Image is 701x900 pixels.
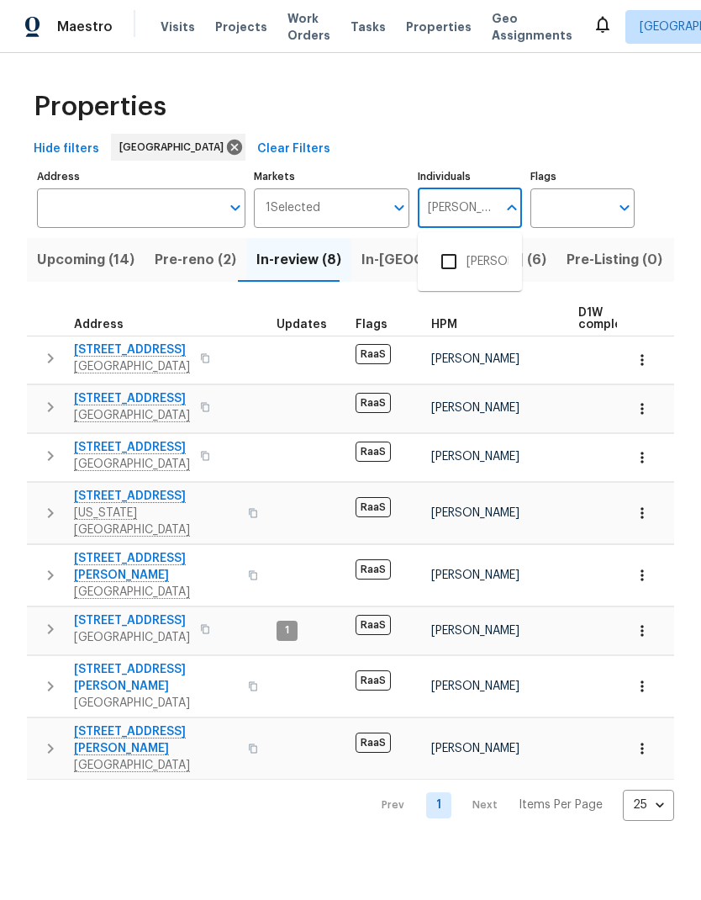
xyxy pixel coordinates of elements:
[257,139,330,160] span: Clear Filters
[256,248,341,272] span: In-review (8)
[361,248,546,272] span: In-[GEOGRAPHIC_DATA] (6)
[356,670,391,691] span: RaaS
[287,10,330,44] span: Work Orders
[418,188,497,228] input: Search ...
[356,319,387,331] span: Flags
[356,344,391,364] span: RaaS
[155,248,236,272] span: Pre-reno (2)
[356,559,391,580] span: RaaS
[74,319,124,331] span: Address
[37,248,134,272] span: Upcoming (14)
[356,442,391,462] span: RaaS
[613,196,636,220] button: Open
[387,196,411,220] button: Open
[356,733,391,753] span: RaaS
[266,201,320,215] span: 1 Selected
[161,19,195,35] span: Visits
[431,451,519,463] span: [PERSON_NAME]
[57,19,113,35] span: Maestro
[426,792,451,818] a: Goto page 1
[500,196,524,220] button: Close
[431,319,457,331] span: HPM
[406,19,472,35] span: Properties
[37,172,245,182] label: Address
[356,615,391,635] span: RaaS
[254,172,410,182] label: Markets
[623,783,674,827] div: 25
[519,797,603,813] p: Items Per Page
[530,172,635,182] label: Flags
[74,695,238,712] span: [GEOGRAPHIC_DATA]
[578,307,635,331] span: D1W complete
[74,629,190,646] span: [GEOGRAPHIC_DATA]
[431,743,519,754] span: [PERSON_NAME]
[278,623,296,638] span: 1
[431,625,519,637] span: [PERSON_NAME]
[74,661,238,695] span: [STREET_ADDRESS][PERSON_NAME]
[350,21,386,33] span: Tasks
[250,134,337,165] button: Clear Filters
[74,612,190,629] span: [STREET_ADDRESS]
[431,569,519,581] span: [PERSON_NAME]
[431,244,509,279] li: [PERSON_NAME]
[492,10,572,44] span: Geo Assignments
[356,497,391,517] span: RaaS
[431,680,519,692] span: [PERSON_NAME]
[224,196,247,220] button: Open
[366,790,674,821] nav: Pagination Navigation
[119,139,230,156] span: [GEOGRAPHIC_DATA]
[431,402,519,414] span: [PERSON_NAME]
[277,319,327,331] span: Updates
[34,98,166,115] span: Properties
[215,19,267,35] span: Projects
[356,393,391,413] span: RaaS
[111,134,245,161] div: [GEOGRAPHIC_DATA]
[567,248,662,272] span: Pre-Listing (0)
[418,172,522,182] label: Individuals
[27,134,106,165] button: Hide filters
[431,507,519,519] span: [PERSON_NAME]
[431,353,519,365] span: [PERSON_NAME]
[34,139,99,160] span: Hide filters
